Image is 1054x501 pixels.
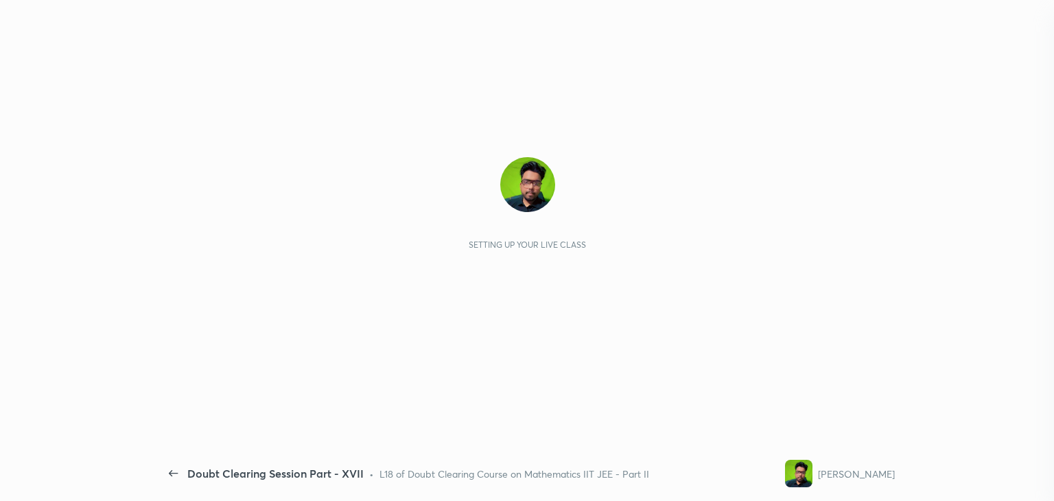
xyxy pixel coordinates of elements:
[379,467,649,481] div: L18 of Doubt Clearing Course on Mathematics IIT JEE - Part II
[818,467,895,481] div: [PERSON_NAME]
[369,467,374,481] div: •
[469,240,586,250] div: Setting up your live class
[500,157,555,212] img: 88146f61898444ee917a4c8c56deeae4.jpg
[187,465,364,482] div: Doubt Clearing Session Part - XVII
[785,460,812,487] img: 88146f61898444ee917a4c8c56deeae4.jpg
